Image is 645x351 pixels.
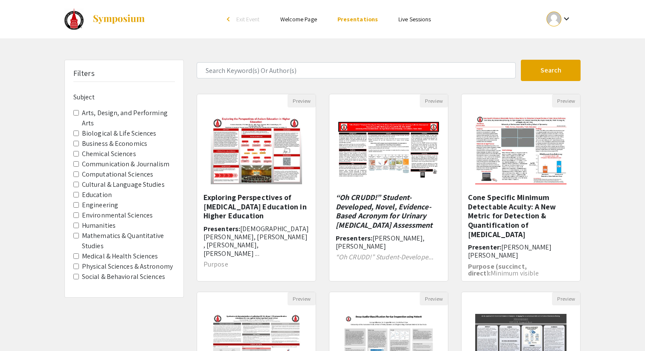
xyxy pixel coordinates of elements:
[468,263,574,290] p: Minimum visible (detectable) acuity (MDA) is the thinnest line one can detect on a...
[82,231,175,251] label: Mathematics & Quantitative Studies
[521,60,581,81] button: Search
[64,9,84,30] img: UIW Excellence Summit 2025
[82,108,175,128] label: Arts, Design, and Performing Arts
[336,234,442,250] h6: Presenters:
[537,9,581,29] button: Expand account dropdown
[82,159,170,169] label: Communication & Journalism
[336,192,433,230] em: “Oh CRUDD!” Student-Developed, Novel, Evidence-Based Acronym for Urinary [MEDICAL_DATA] Assessment
[468,193,574,239] h5: Cone Specific Minimum Detectable Acuity: A New Metric for Detection & Quantification of [MEDICAL_...
[420,94,448,107] button: Preview
[468,262,527,278] strong: Purpose (succinct, direct):
[336,252,433,261] em: “Oh CRUDD!” Student-Develope...
[468,243,552,260] span: [PERSON_NAME] [PERSON_NAME]
[82,139,147,149] label: Business & Economics
[82,251,158,261] label: Medical & Health Sciences
[236,15,260,23] span: Exit Event
[82,128,157,139] label: Biological & Life Sciences
[203,224,309,258] span: [DEMOGRAPHIC_DATA][PERSON_NAME], [PERSON_NAME] , [PERSON_NAME], [PERSON_NAME] ...
[467,107,575,193] img: <p>Cone Specific Minimum Detectable Acuity: A New Metric for Detection &amp; Quantification of Co...
[288,292,316,305] button: Preview
[552,292,580,305] button: Preview
[336,234,425,251] span: [PERSON_NAME], [PERSON_NAME]
[82,190,112,200] label: Education
[82,200,118,210] label: Engineering
[203,275,309,309] p: Research indicates a gap in awareness understanding of [MEDICAL_DATA] and neurodiversity among ed...
[420,292,448,305] button: Preview
[82,169,153,180] label: Computational Sciences
[82,180,165,190] label: Cultural & Language Studies
[82,220,116,231] label: Humanities
[329,113,448,187] img: <p><strong style="color: black;"><em>“Oh CRUDD!” Student-Developed, Novel, Evidence-Based Acronym...
[227,17,232,22] div: arrow_back_ios
[337,15,378,23] a: Presentations
[288,94,316,107] button: Preview
[203,193,309,220] h5: Exploring Perspectives of [MEDICAL_DATA] Education in Higher Education
[461,94,581,281] div: Open Presentation <p>Cone Specific Minimum Detectable Acuity: A New Metric for Detection &amp; Qu...
[82,272,165,282] label: Social & Behavioral Sciences
[398,15,431,23] a: Live Sessions
[552,94,580,107] button: Preview
[203,261,309,268] p: Purpose
[561,14,572,24] mat-icon: Expand account dropdown
[82,261,173,272] label: Physical Sciences & Astronomy
[202,107,310,193] img: <p><span style="color: rgb(51, 51, 51);">Exploring Perspectives of Autism Education in Higher Edu...
[197,94,316,281] div: Open Presentation <p><span style="color: rgb(51, 51, 51);">Exploring Perspectives of Autism Educa...
[329,94,448,281] div: Open Presentation <p><strong style="color: black;"><em>“Oh CRUDD!” Student-Developed, Novel, Evid...
[197,62,516,78] input: Search Keyword(s) Or Author(s)
[203,225,309,258] h6: Presenters:
[92,14,145,24] img: Symposium by ForagerOne
[73,93,175,101] h6: Subject
[6,313,36,345] iframe: Chat
[82,149,136,159] label: Chemical Sciences
[280,15,317,23] a: Welcome Page
[82,210,153,220] label: Environmental Sciences
[64,9,145,30] a: UIW Excellence Summit 2025
[468,243,574,259] h6: Presenter:
[73,69,95,78] h5: Filters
